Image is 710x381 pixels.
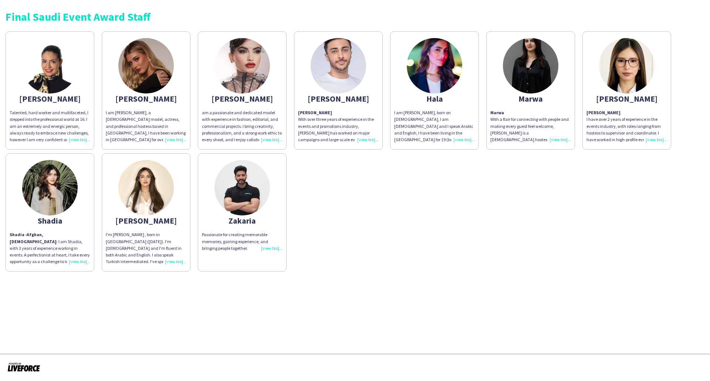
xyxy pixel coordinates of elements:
[6,11,704,22] div: Final Saudi Event Award Staff
[394,109,475,143] div: I am [PERSON_NAME], born on [DEMOGRAPHIC_DATA], I am [DEMOGRAPHIC_DATA] and I speak Arabic and En...
[22,38,78,93] img: thumb-65d4e661d93f9.jpg
[202,217,283,224] div: Zakaria
[106,231,186,265] div: I'm [PERSON_NAME] , born in [GEOGRAPHIC_DATA] ([DATE]). I'm [DEMOGRAPHIC_DATA] and I'm fluent in ...
[490,110,504,115] b: Marwa
[586,110,621,115] b: [PERSON_NAME]
[10,95,90,102] div: [PERSON_NAME]
[407,38,462,93] img: thumb-66cc99c4b5ea1.jpeg
[10,231,90,265] div: : I am Shadia, with 3 years of experience working in events. A perfectionist at heart, I take eve...
[106,95,186,102] div: [PERSON_NAME]
[586,109,667,143] p: I have over 2 years of experience in the events industry, with roles ranging from hostess to supe...
[599,38,655,93] img: thumb-672cc00e28614.jpeg
[10,232,57,244] strong: Afghan, [DEMOGRAPHIC_DATA]
[298,110,332,115] strong: [PERSON_NAME]
[490,95,571,102] div: Marwa
[10,109,90,143] div: Talented, hard worker and multifaceted, I stepped into the professional world at 16. I am an extr...
[10,217,90,224] div: Shadia
[490,109,571,143] p: With a flair for connecting with people and making every guest feel welcome, [PERSON_NAME] is a [...
[394,95,475,102] div: Hala
[586,95,667,102] div: [PERSON_NAME]
[118,160,174,215] img: thumb-66b1e8f8832d0.jpeg
[311,38,366,93] img: thumb-67000733c6dbc.jpeg
[106,217,186,224] div: [PERSON_NAME]
[214,38,270,93] img: thumb-68aef1693931f.jpeg
[202,95,283,102] div: [PERSON_NAME]
[118,38,174,93] img: thumb-63c2ec5856aa2.jpeg
[202,231,283,252] div: Passionate for creating memorable memories, gaining experience, and bringing people together.
[7,362,40,372] img: Powered by Liveforce
[10,232,27,237] strong: Shadia -
[22,160,78,215] img: thumb-672a4f785de2f.jpeg
[214,160,270,215] img: thumb-68aed9d0879d8.jpeg
[202,109,283,143] div: am a passionate and dedicated model with experience in fashion, editorial, and commercial project...
[298,109,379,143] p: With over three years of experience in the events and promotions industry, [PERSON_NAME] has work...
[106,109,186,143] div: I am [PERSON_NAME], a [DEMOGRAPHIC_DATA] model, actress, and professional hostess based in [GEOGR...
[503,38,558,93] img: thumb-67fbf562a4e05.jpeg
[298,95,379,102] div: [PERSON_NAME]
